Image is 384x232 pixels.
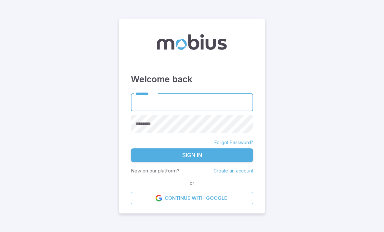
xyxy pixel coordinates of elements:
h3: Welcome back [131,73,253,86]
p: New on our platform? [131,167,179,174]
span: or [188,180,196,187]
button: Sign In [131,148,253,162]
a: Create an account [213,168,253,173]
a: Forgot Password? [214,139,253,146]
a: Continue with Google [131,192,253,204]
